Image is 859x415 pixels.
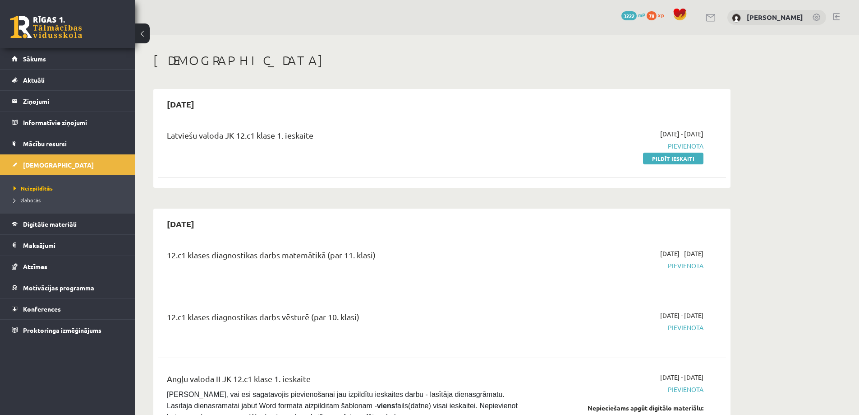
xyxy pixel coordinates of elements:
[12,154,124,175] a: [DEMOGRAPHIC_DATA]
[747,13,803,22] a: [PERSON_NAME]
[621,11,645,19] a: 3222 mP
[14,196,41,204] span: Izlabotās
[23,91,124,112] legend: Ziņojumi
[533,261,703,270] span: Pievienota
[732,14,741,23] img: Kristaps Dāvis Gailītis
[23,284,94,292] span: Motivācijas programma
[533,141,703,151] span: Pievienota
[12,256,124,277] a: Atzīmes
[643,153,703,164] a: Pildīt ieskaiti
[660,249,703,258] span: [DATE] - [DATE]
[12,91,124,112] a: Ziņojumi
[23,326,101,334] span: Proktoringa izmēģinājums
[12,320,124,340] a: Proktoringa izmēģinājums
[12,48,124,69] a: Sākums
[23,235,124,256] legend: Maksājumi
[14,184,126,192] a: Neizpildītās
[23,220,77,228] span: Digitālie materiāli
[23,140,67,148] span: Mācību resursi
[533,385,703,394] span: Pievienota
[12,277,124,298] a: Motivācijas programma
[660,129,703,139] span: [DATE] - [DATE]
[23,76,45,84] span: Aktuāli
[167,129,520,146] div: Latviešu valoda JK 12.c1 klase 1. ieskaite
[533,403,703,413] div: Nepieciešams apgūt digitālo materiālu:
[167,373,520,389] div: Angļu valoda II JK 12.c1 klase 1. ieskaite
[167,249,520,266] div: 12.c1 klases diagnostikas darbs matemātikā (par 11. klasi)
[23,55,46,63] span: Sākums
[12,112,124,133] a: Informatīvie ziņojumi
[12,298,124,319] a: Konferences
[621,11,637,20] span: 3222
[658,11,664,19] span: xp
[638,11,645,19] span: mP
[153,53,730,68] h1: [DEMOGRAPHIC_DATA]
[12,235,124,256] a: Maksājumi
[12,70,124,90] a: Aktuāli
[377,402,395,410] strong: viens
[167,311,520,327] div: 12.c1 klases diagnostikas darbs vēsturē (par 10. klasi)
[158,93,203,115] h2: [DATE]
[10,16,82,38] a: Rīgas 1. Tālmācības vidusskola
[647,11,668,19] a: 78 xp
[23,262,47,270] span: Atzīmes
[23,305,61,313] span: Konferences
[23,161,94,169] span: [DEMOGRAPHIC_DATA]
[158,213,203,234] h2: [DATE]
[660,373,703,382] span: [DATE] - [DATE]
[12,214,124,234] a: Digitālie materiāli
[533,323,703,332] span: Pievienota
[647,11,657,20] span: 78
[23,112,124,133] legend: Informatīvie ziņojumi
[14,196,126,204] a: Izlabotās
[14,185,53,192] span: Neizpildītās
[12,133,124,154] a: Mācību resursi
[660,311,703,320] span: [DATE] - [DATE]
